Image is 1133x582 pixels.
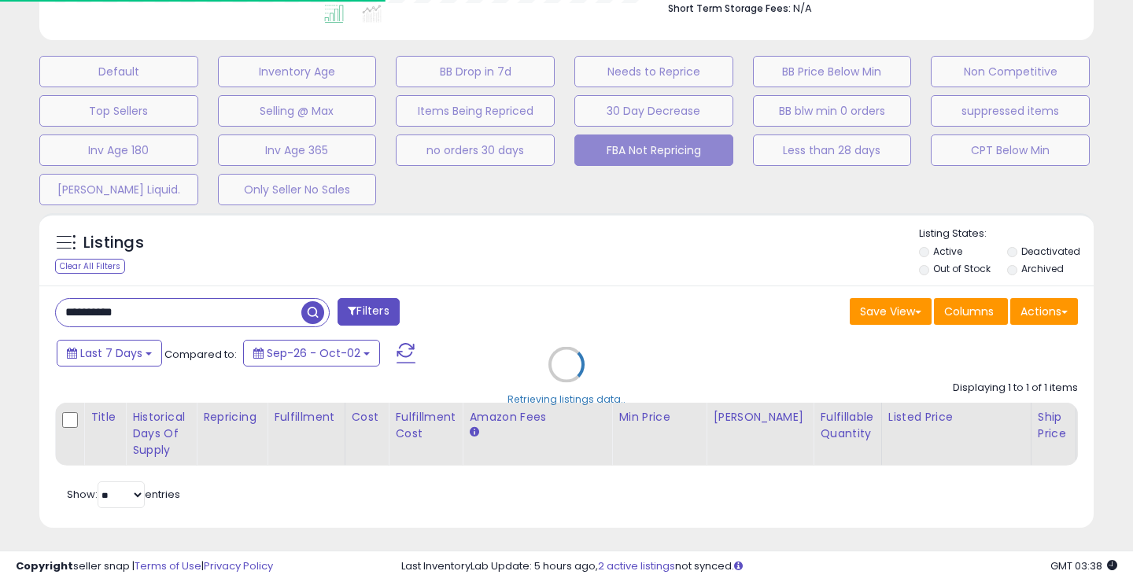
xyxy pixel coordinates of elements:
[396,56,555,87] button: BB Drop in 7d
[574,56,733,87] button: Needs to Reprice
[574,134,733,166] button: FBA Not Repricing
[753,56,912,87] button: BB Price Below Min
[401,559,1117,574] div: Last InventoryLab Update: 5 hours ago, not synced.
[204,558,273,573] a: Privacy Policy
[574,95,733,127] button: 30 Day Decrease
[396,95,555,127] button: Items Being Repriced
[218,134,377,166] button: Inv Age 365
[218,56,377,87] button: Inventory Age
[598,558,675,573] a: 2 active listings
[507,392,626,406] div: Retrieving listings data..
[218,95,377,127] button: Selling @ Max
[16,559,273,574] div: seller snap | |
[931,134,1090,166] button: CPT Below Min
[396,134,555,166] button: no orders 30 days
[16,558,73,573] strong: Copyright
[218,174,377,205] button: Only Seller No Sales
[39,134,198,166] button: Inv Age 180
[39,174,198,205] button: [PERSON_NAME] Liquid.
[1050,558,1117,573] span: 2025-10-10 03:38 GMT
[668,2,791,15] b: Short Term Storage Fees:
[753,95,912,127] button: BB blw min 0 orders
[753,134,912,166] button: Less than 28 days
[931,56,1090,87] button: Non Competitive
[135,558,201,573] a: Terms of Use
[39,95,198,127] button: Top Sellers
[793,1,812,16] span: N/A
[931,95,1090,127] button: suppressed items
[39,56,198,87] button: Default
